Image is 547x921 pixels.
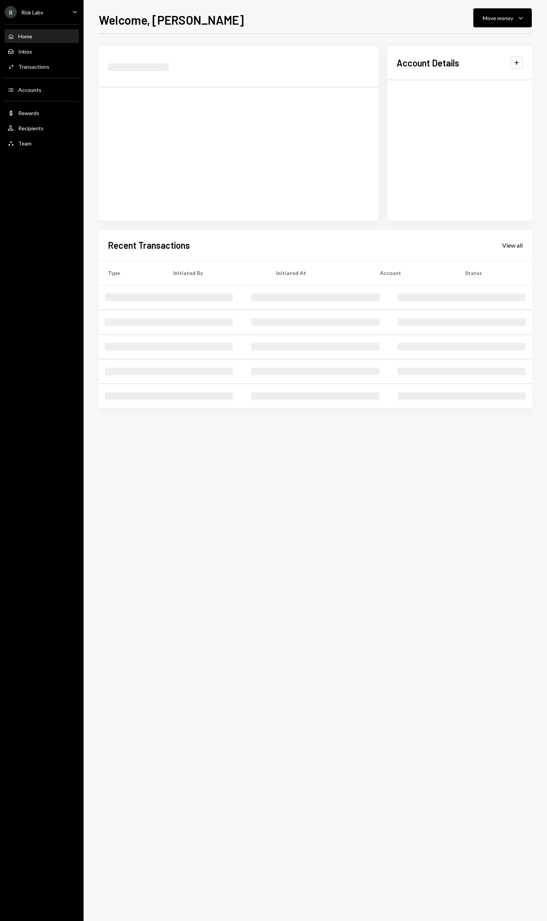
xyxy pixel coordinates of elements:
th: Initiated By [164,261,267,285]
div: Risk Labs [21,9,43,16]
div: Rewards [18,110,39,116]
a: Home [5,29,79,43]
a: Transactions [5,60,79,73]
div: Recipients [18,125,44,131]
div: Move money [483,14,513,22]
a: View all [502,241,523,249]
button: Move money [473,8,532,27]
a: Inbox [5,44,79,58]
a: Accounts [5,83,79,96]
a: Team [5,136,79,150]
div: View all [502,242,523,249]
a: Rewards [5,106,79,120]
th: Status [456,261,532,285]
div: Transactions [18,63,49,70]
a: Recipients [5,121,79,135]
div: Team [18,140,32,147]
h2: Recent Transactions [108,239,190,251]
div: Accounts [18,87,41,93]
th: Initiated At [267,261,371,285]
div: Home [18,33,32,39]
div: R [5,6,17,18]
h1: Welcome, [PERSON_NAME] [99,12,244,27]
th: Type [99,261,164,285]
h2: Account Details [397,57,459,69]
th: Account [371,261,456,285]
div: Inbox [18,48,32,55]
